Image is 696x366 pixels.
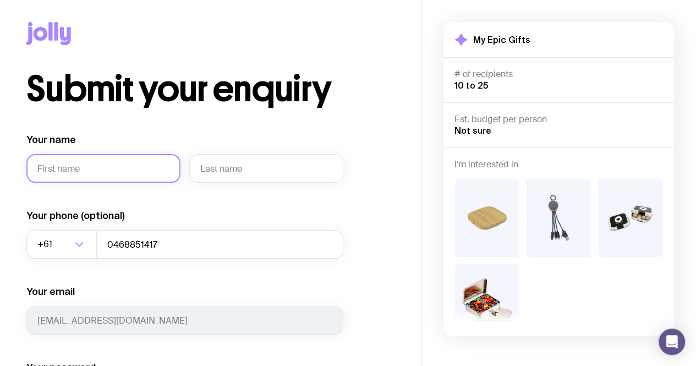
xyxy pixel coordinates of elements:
[454,69,663,80] h4: # of recipients
[26,285,75,298] label: Your email
[26,72,394,107] h1: Submit your enquiry
[26,154,180,183] input: First name
[659,329,685,355] div: Open Intercom Messenger
[454,159,663,170] h4: I'm interested in
[54,230,72,259] input: Search for option
[454,114,663,125] h4: Est. budget per person
[189,154,343,183] input: Last name
[26,209,125,222] label: Your phone (optional)
[37,230,54,259] span: +61
[26,230,97,259] div: Search for option
[96,230,343,259] input: 0400123456
[454,80,489,90] span: 10 to 25
[26,133,76,146] label: Your name
[473,34,530,45] h2: My Epic Gifts
[26,306,343,335] input: you@email.com
[454,125,491,135] span: Not sure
